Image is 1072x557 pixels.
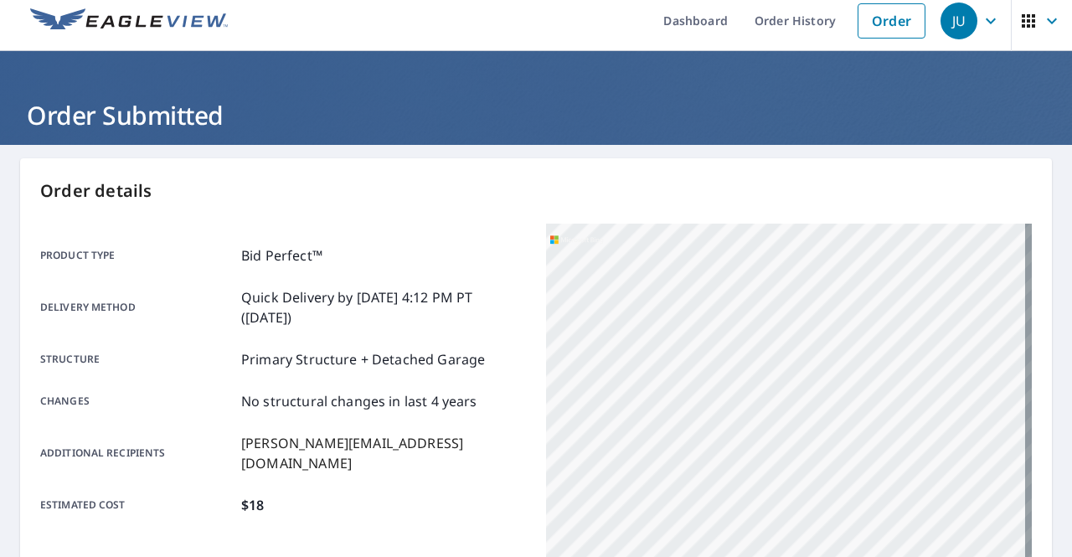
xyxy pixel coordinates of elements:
[241,495,264,515] p: $18
[40,178,1032,204] p: Order details
[40,287,234,327] p: Delivery method
[241,391,477,411] p: No structural changes in last 4 years
[241,433,526,473] p: [PERSON_NAME][EMAIL_ADDRESS][DOMAIN_NAME]
[40,349,234,369] p: Structure
[241,245,322,266] p: Bid Perfect™
[858,3,925,39] a: Order
[20,98,1052,132] h1: Order Submitted
[30,8,228,34] img: EV Logo
[941,3,977,39] div: JU
[40,391,234,411] p: Changes
[40,245,234,266] p: Product type
[241,349,485,369] p: Primary Structure + Detached Garage
[40,433,234,473] p: Additional recipients
[241,287,526,327] p: Quick Delivery by [DATE] 4:12 PM PT ([DATE])
[40,495,234,515] p: Estimated cost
